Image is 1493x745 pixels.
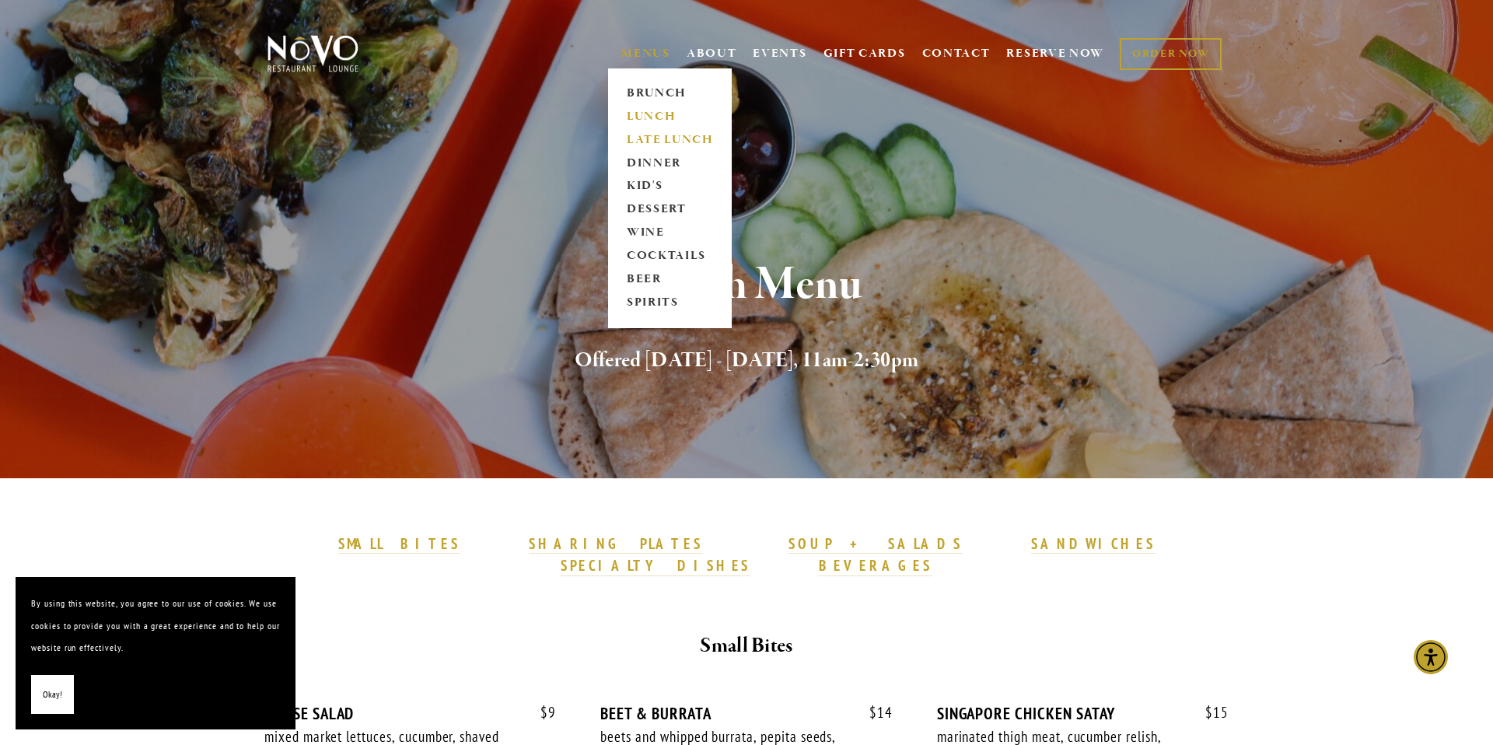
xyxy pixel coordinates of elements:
section: Cookie banner [16,577,295,729]
a: WINE [621,222,719,245]
h2: Offered [DATE] - [DATE], 11am-2:30pm [293,345,1200,377]
strong: BEVERAGES [819,556,932,575]
span: 14 [854,704,893,722]
a: SPECIALTY DISHES [561,556,750,576]
a: CONTACT [922,39,991,68]
strong: SMALL BITES [338,534,460,553]
a: MENUS [621,46,670,61]
a: ORDER NOW [1120,38,1222,70]
strong: Small Bites [700,632,792,659]
div: HOUSE SALAD [264,704,556,723]
a: SHARING PLATES [529,534,703,554]
a: SPIRITS [621,292,719,315]
div: BEET & BURRATA [600,704,892,723]
span: $ [540,703,548,722]
a: DESSERT [621,198,719,222]
span: $ [1205,703,1213,722]
a: GIFT CARDS [823,39,906,68]
a: BEVERAGES [819,556,932,576]
strong: SPECIALTY DISHES [561,556,750,575]
a: SANDWICHES [1031,534,1156,554]
strong: SOUP + SALADS [788,534,963,553]
img: Novo Restaurant &amp; Lounge [264,34,362,73]
a: SOUP + SALADS [788,534,963,554]
div: Accessibility Menu [1414,640,1448,674]
a: COCKTAILS [621,245,719,268]
a: RESERVE NOW [1006,39,1104,68]
a: SMALL BITES [338,534,460,554]
span: Okay! [43,684,62,706]
span: 15 [1190,704,1229,722]
a: EVENTS [753,46,806,61]
strong: SHARING PLATES [529,534,703,553]
a: ABOUT [687,46,737,61]
div: SINGAPORE CHICKEN SATAY [937,704,1229,723]
a: BEER [621,268,719,292]
strong: SANDWICHES [1031,534,1156,553]
a: LUNCH [621,105,719,128]
a: KID'S [621,175,719,198]
span: $ [869,703,877,722]
span: 9 [525,704,556,722]
button: Okay! [31,675,74,715]
a: DINNER [621,152,719,175]
h1: Lunch Menu [293,260,1200,310]
a: BRUNCH [621,82,719,105]
a: LATE LUNCH [621,128,719,152]
p: By using this website, you agree to our use of cookies. We use cookies to provide you with a grea... [31,593,280,659]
